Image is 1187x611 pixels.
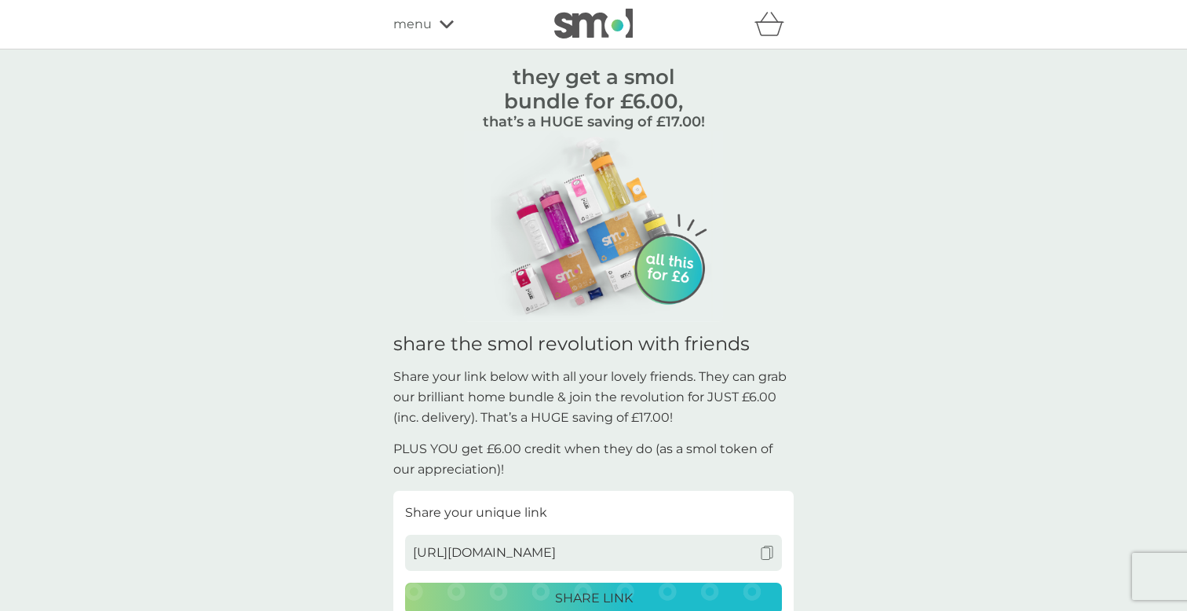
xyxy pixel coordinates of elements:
[393,439,794,479] p: PLUS YOU get £6.00 credit when they do (as a smol token of our appreciation)!
[464,131,723,322] img: This image shows the smol home bundle along with a graphic that states ‘all this for £6.00’.
[554,9,633,38] img: smol
[393,367,794,427] p: Share your link below with all your lovely friends. They can grab our brilliant home bundle & joi...
[483,114,705,131] h2: that’s a HUGE saving of £17.00!
[760,546,774,560] img: copy to clipboard
[555,588,633,609] p: SHARE LINK
[393,333,794,356] h1: share the smol revolution with friends
[754,9,794,40] div: basket
[504,49,683,114] h1: they get a smol bundle for £6.00,
[393,14,432,35] span: menu
[413,543,556,563] span: [URL][DOMAIN_NAME]
[405,503,782,523] p: Share your unique link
